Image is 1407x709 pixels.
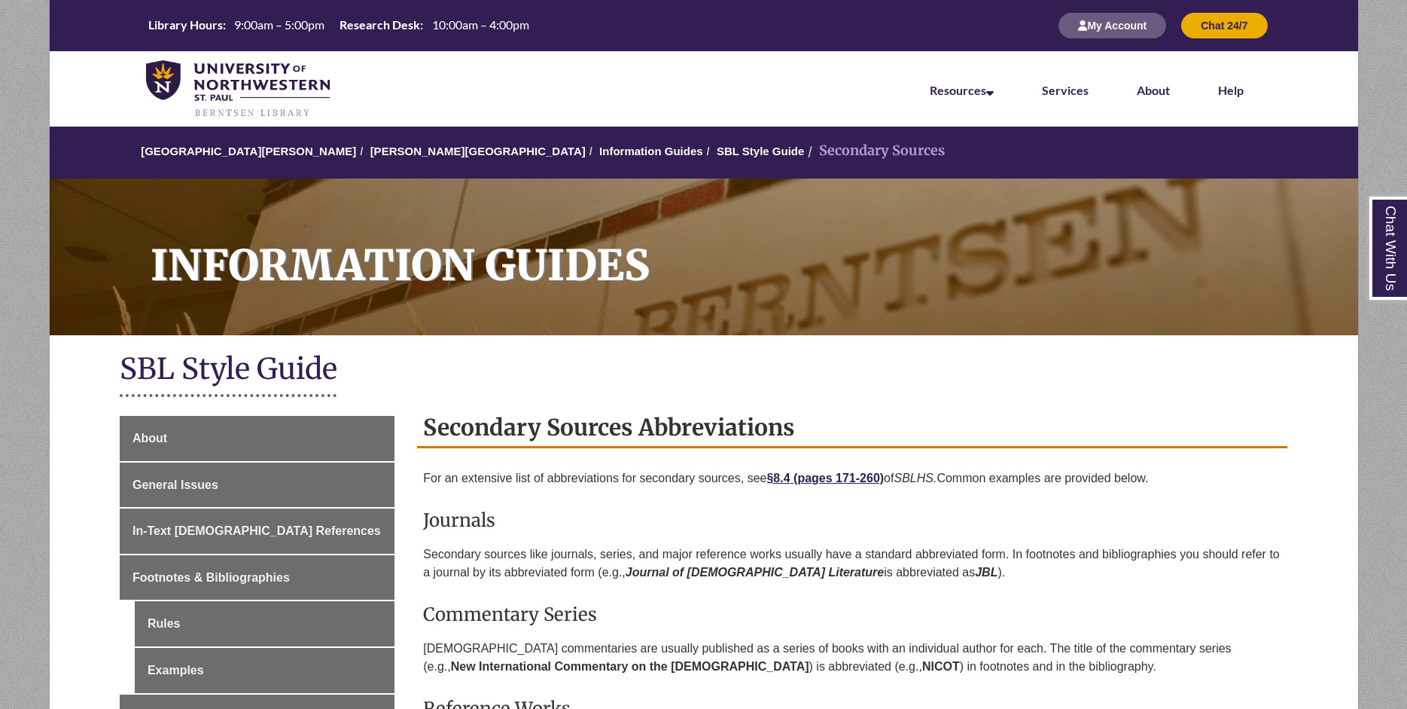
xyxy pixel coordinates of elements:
[930,83,994,97] a: Resources
[1218,83,1244,97] a: Help
[1181,19,1267,32] a: Chat 24/7
[894,472,936,484] em: SBLHS.
[1181,13,1267,38] button: Chat 24/7
[132,524,381,537] span: In-Text [DEMOGRAPHIC_DATA] References
[120,416,394,461] a: About
[432,17,529,32] span: 10:00am – 4:00pm
[142,17,535,33] table: Hours Today
[922,660,960,673] strong: NICOT
[793,472,797,484] strong: (
[135,648,394,693] a: Examples
[1137,83,1170,97] a: About
[120,350,1287,390] h1: SBL Style Guide
[626,566,884,579] em: Journal of [DEMOGRAPHIC_DATA] Literature
[1058,19,1166,32] a: My Account
[599,145,703,157] a: Information Guides
[142,17,535,35] a: Hours Today
[132,478,218,491] span: General Issues
[132,571,290,584] span: Footnotes & Bibliographies
[120,555,394,601] a: Footnotes & Bibliographies
[766,472,884,484] a: §8.4 (pages 171-260)
[717,145,804,157] a: SBL Style Guide
[797,472,884,484] strong: pages 171-260)
[766,472,790,484] strong: §8.4
[234,17,324,32] span: 9:00am – 5:00pm
[135,601,394,646] a: Rules
[1058,13,1166,38] button: My Account
[451,660,809,673] strong: New International Commentary on the [DEMOGRAPHIC_DATA]
[142,17,228,33] th: Library Hours:
[423,509,1281,532] h3: Journals
[132,432,167,445] span: About
[423,634,1281,682] p: [DEMOGRAPHIC_DATA] commentaries are usually published as a series of books with an individual aut...
[120,463,394,508] a: General Issues
[423,603,1281,626] h3: Commentary Series
[975,566,997,579] em: JBL
[370,145,586,157] a: [PERSON_NAME][GEOGRAPHIC_DATA]
[804,140,945,162] li: Secondary Sources
[333,17,425,33] th: Research Desk:
[423,463,1281,494] p: For an extensive list of abbreviations for secondary sources, see of Common examples are provided...
[120,509,394,554] a: In-Text [DEMOGRAPHIC_DATA] References
[146,60,330,119] img: UNWSP Library Logo
[423,539,1281,588] p: Secondary sources like journals, series, and major reference works usually have a standard abbrev...
[1042,83,1089,97] a: Services
[50,179,1358,335] a: Information Guides
[141,145,356,157] a: [GEOGRAPHIC_DATA][PERSON_NAME]
[417,408,1287,448] h2: Secondary Sources Abbreviations
[134,179,1358,316] h1: Information Guides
